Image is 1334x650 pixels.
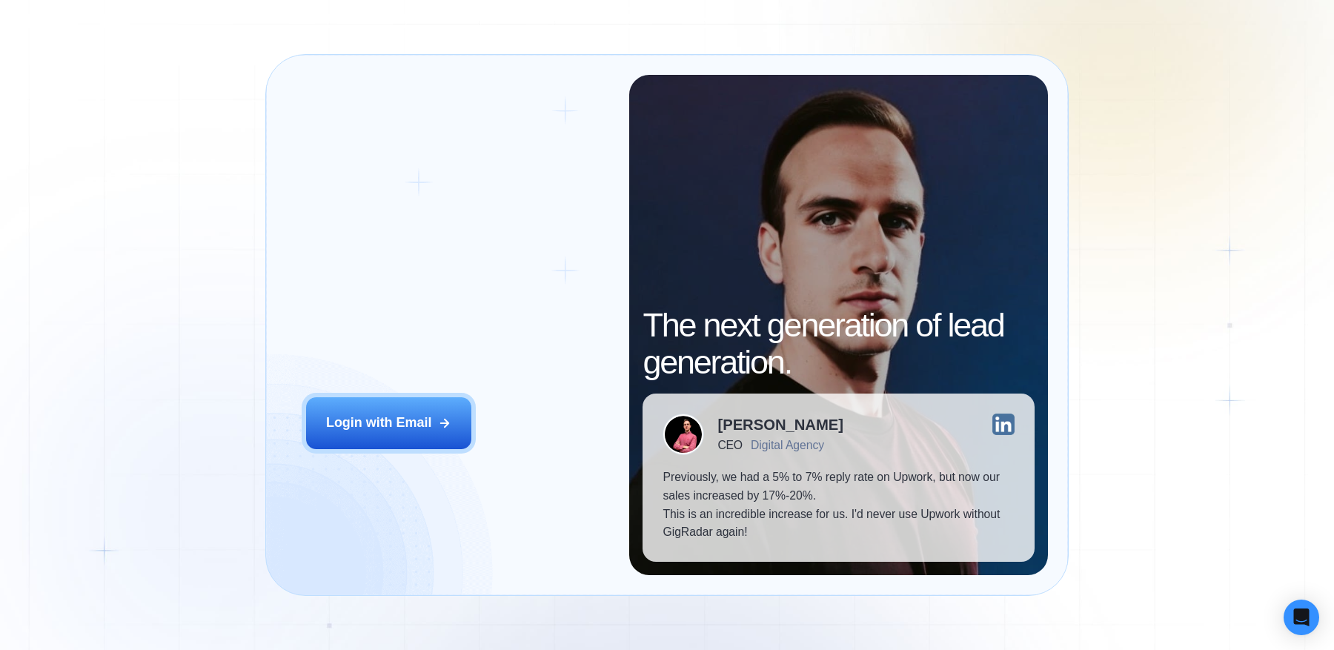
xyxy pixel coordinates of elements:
div: Digital Agency [751,439,824,452]
p: Previously, we had a 5% to 7% reply rate on Upwork, but now our sales increased by 17%-20%. This ... [663,468,1014,542]
div: CEO [717,439,742,452]
div: Open Intercom Messenger [1284,600,1319,635]
h2: The next generation of lead generation. [643,307,1034,380]
button: Login with Email [306,397,471,449]
div: [PERSON_NAME] [717,417,843,432]
div: Login with Email [326,414,431,432]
